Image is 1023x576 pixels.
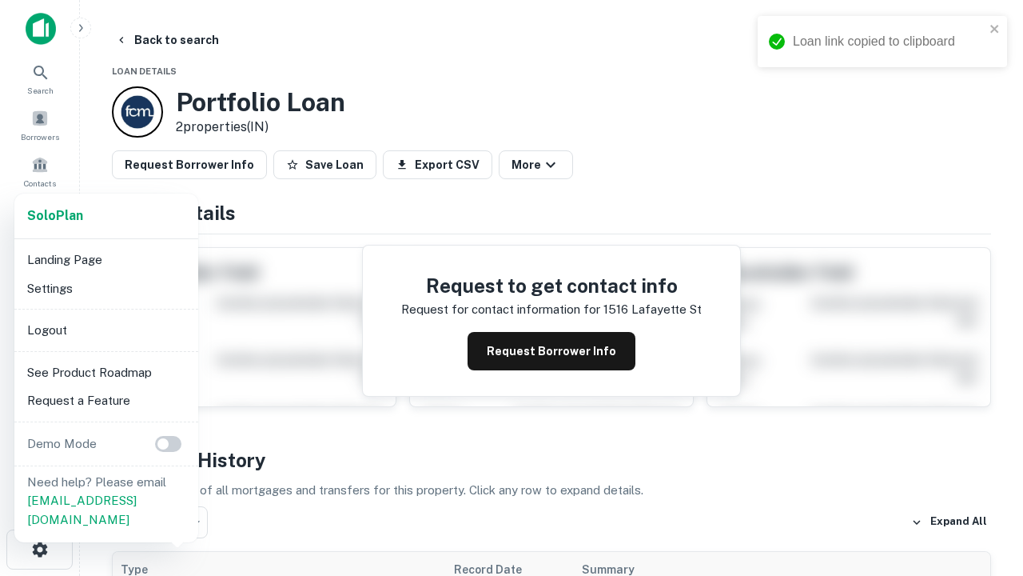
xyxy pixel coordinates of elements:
[21,434,103,454] p: Demo Mode
[21,246,192,274] li: Landing Page
[27,206,83,226] a: SoloPlan
[27,494,137,526] a: [EMAIL_ADDRESS][DOMAIN_NAME]
[21,274,192,303] li: Settings
[21,316,192,345] li: Logout
[21,386,192,415] li: Request a Feature
[27,473,185,530] p: Need help? Please email
[793,32,985,51] div: Loan link copied to clipboard
[27,208,83,223] strong: Solo Plan
[943,448,1023,525] iframe: Chat Widget
[21,358,192,387] li: See Product Roadmap
[989,22,1001,38] button: close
